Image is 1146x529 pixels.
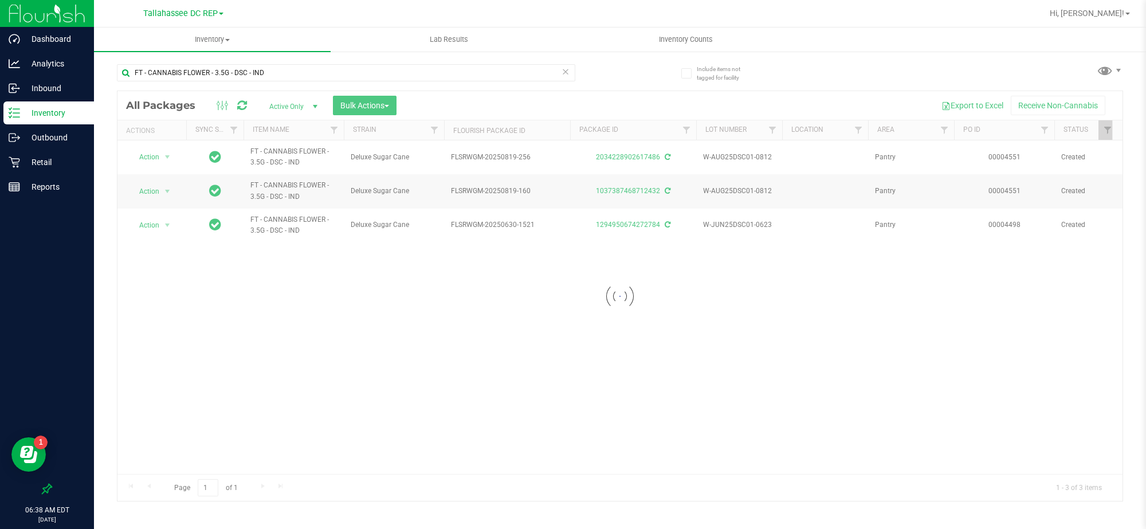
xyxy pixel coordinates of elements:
[1050,9,1124,18] span: Hi, [PERSON_NAME]!
[562,64,570,79] span: Clear
[643,34,728,45] span: Inventory Counts
[414,34,484,45] span: Lab Results
[117,64,575,81] input: Search Package ID, Item Name, SKU, Lot or Part Number...
[9,156,20,168] inline-svg: Retail
[20,32,89,46] p: Dashboard
[143,9,218,18] span: Tallahassee DC REP
[9,132,20,143] inline-svg: Outbound
[11,437,46,472] iframe: Resource center
[41,483,53,495] label: Pin the sidebar to full width on large screens
[20,155,89,169] p: Retail
[5,505,89,515] p: 06:38 AM EDT
[9,107,20,119] inline-svg: Inventory
[5,515,89,524] p: [DATE]
[567,28,804,52] a: Inventory Counts
[331,28,567,52] a: Lab Results
[9,181,20,193] inline-svg: Reports
[34,436,48,449] iframe: Resource center unread badge
[9,58,20,69] inline-svg: Analytics
[20,131,89,144] p: Outbound
[9,83,20,94] inline-svg: Inbound
[94,28,331,52] a: Inventory
[20,180,89,194] p: Reports
[94,34,331,45] span: Inventory
[697,65,754,82] span: Include items not tagged for facility
[20,81,89,95] p: Inbound
[20,106,89,120] p: Inventory
[9,33,20,45] inline-svg: Dashboard
[20,57,89,70] p: Analytics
